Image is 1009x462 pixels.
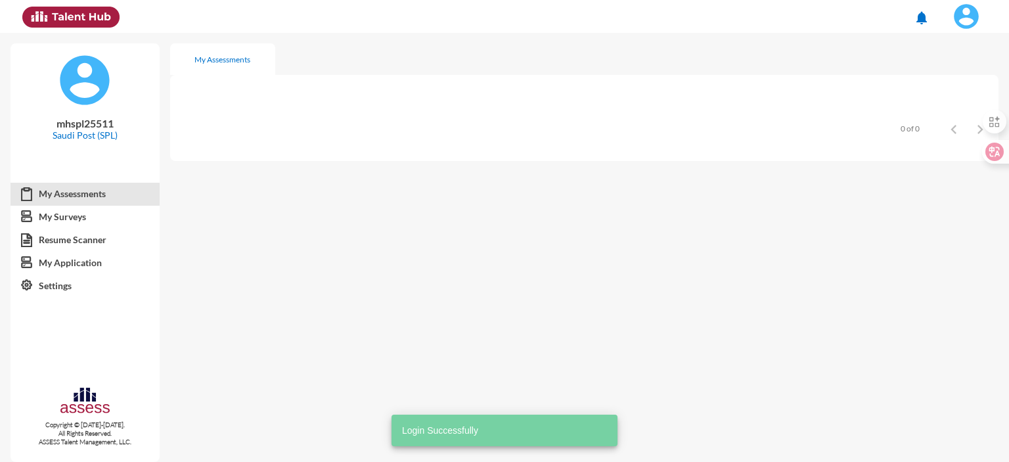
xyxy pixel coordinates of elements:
img: assesscompany-logo.png [59,386,111,418]
p: Saudi Post (SPL) [21,129,149,141]
p: Copyright © [DATE]-[DATE]. All Rights Reserved. ASSESS Talent Management, LLC. [11,421,160,446]
div: My Assessments [194,55,250,64]
span: Login Successfully [402,424,478,437]
a: My Application [11,251,160,275]
a: My Assessments [11,182,160,206]
img: default%20profile%20image.svg [58,54,111,106]
a: My Surveys [11,205,160,229]
div: 0 of 0 [901,124,920,133]
button: Next page [967,115,993,141]
p: mhspl25511 [21,117,149,129]
button: Previous page [941,115,967,141]
a: Resume Scanner [11,228,160,252]
mat-icon: notifications [914,10,930,26]
a: Settings [11,274,160,298]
